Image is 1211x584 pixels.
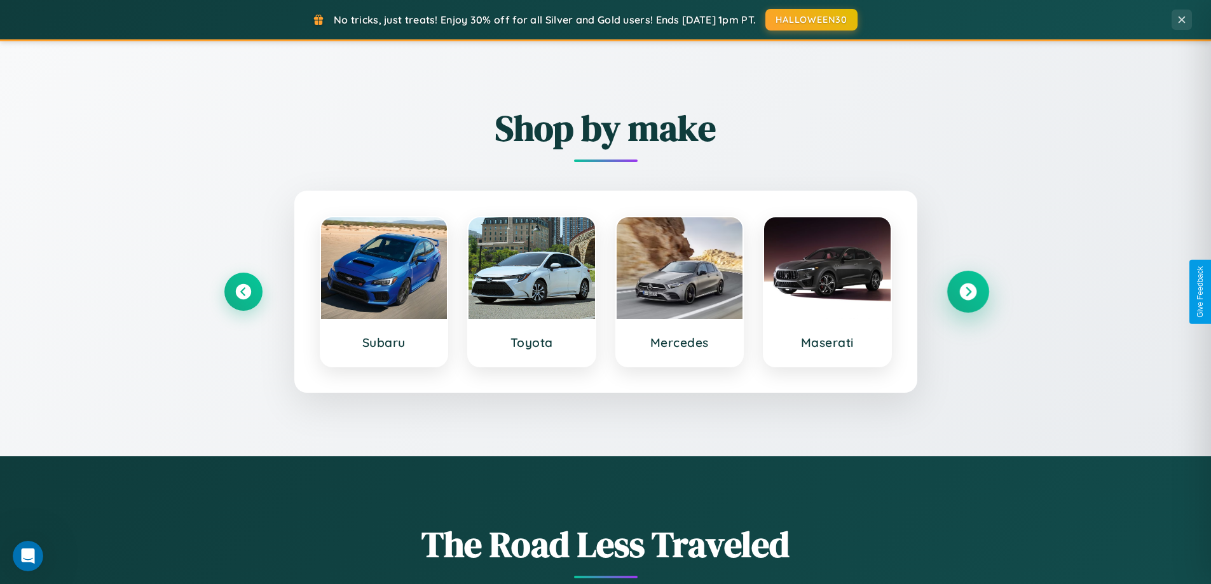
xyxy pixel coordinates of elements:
button: HALLOWEEN30 [765,9,858,31]
iframe: Intercom live chat [13,541,43,571]
span: No tricks, just treats! Enjoy 30% off for all Silver and Gold users! Ends [DATE] 1pm PT. [334,13,756,26]
h3: Toyota [481,335,582,350]
div: Give Feedback [1196,266,1205,318]
h1: The Road Less Traveled [224,520,987,569]
h2: Shop by make [224,104,987,153]
h3: Mercedes [629,335,730,350]
h3: Maserati [777,335,878,350]
h3: Subaru [334,335,435,350]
